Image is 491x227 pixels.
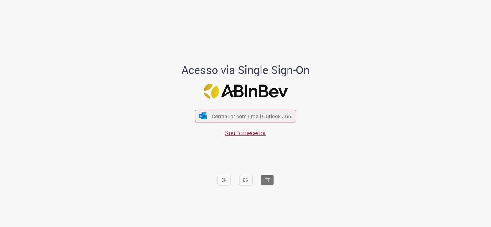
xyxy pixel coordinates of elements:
[199,113,207,119] img: ícone Azure/Microsoft 360
[239,175,252,185] button: ES
[160,64,331,76] h1: Acesso via Single Sign-On
[203,84,288,99] img: Logo ABInBev
[212,112,291,119] span: Continuar com Email Outlook 365
[261,175,274,185] button: PT
[217,175,231,185] button: EN
[195,110,296,122] button: ícone Azure/Microsoft 360 Continuar com Email Outlook 365
[225,129,266,137] a: Sou fornecedor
